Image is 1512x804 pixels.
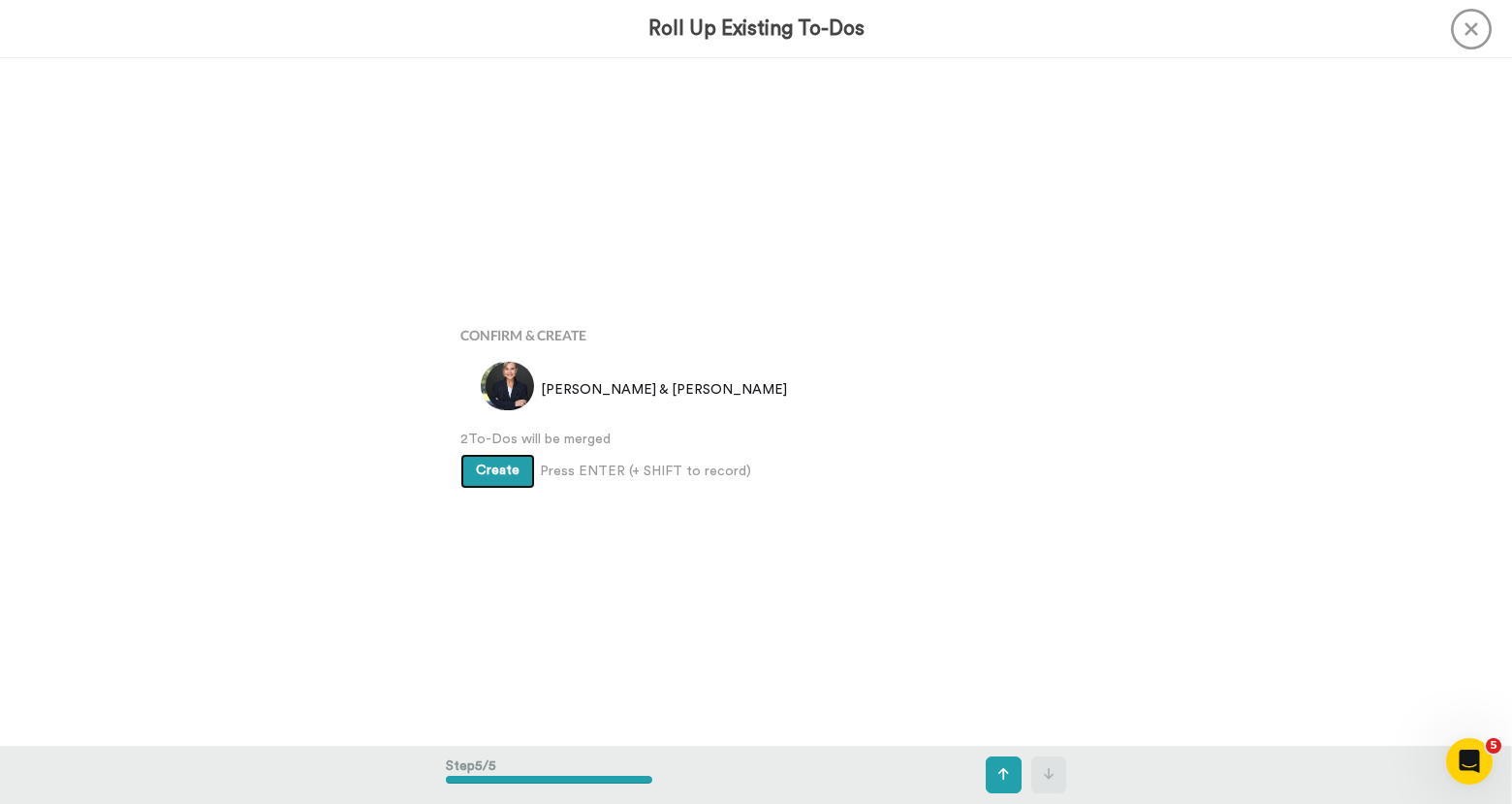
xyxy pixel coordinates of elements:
span: 2 To-Dos will be merged [460,430,1052,449]
span: [PERSON_NAME] & [PERSON_NAME] [541,380,787,400]
div: Step 5 / 5 [446,747,652,803]
span: Press ENTER (+ SHIFT to record) [540,462,751,481]
h3: Roll Up Existing To-Dos [648,17,865,40]
img: 2a9f3067-13e3-4854-ab97-1236ac25035d.jpg [481,362,529,410]
button: Create [460,454,535,489]
span: 5 [1486,738,1501,754]
iframe: Intercom live chat [1446,738,1493,785]
img: 66caafb0-f5d3-4707-b5ca-b3b32aff0e51.jpg [486,362,534,410]
span: Create [476,464,520,477]
h4: Confirm & Create [460,328,1052,342]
